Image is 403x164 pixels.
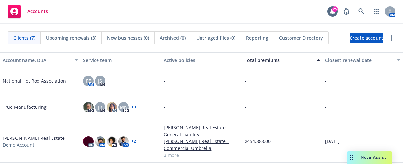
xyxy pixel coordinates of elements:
[196,34,235,41] span: Untriaged files (0)
[350,33,383,43] a: Create account
[325,57,393,64] div: Closest renewal date
[245,77,246,84] span: -
[83,57,158,64] div: Service team
[164,152,239,158] a: 2 more
[325,104,327,110] span: -
[160,34,186,41] span: Archived (0)
[83,102,94,112] img: photo
[340,5,353,18] a: Report a Bug
[131,139,136,143] a: + 2
[325,77,327,84] span: -
[242,52,322,68] button: Total premiums
[332,6,338,12] div: 25
[3,104,47,110] a: True Manufacturing
[46,34,96,41] span: Upcoming renewals (3)
[5,2,51,21] a: Accounts
[13,34,35,41] span: Clients (7)
[370,5,383,18] a: Switch app
[95,136,105,147] img: photo
[98,104,102,110] span: JK
[164,57,239,64] div: Active policies
[164,77,165,84] span: -
[245,138,271,145] span: $454,888.00
[3,57,71,64] div: Account name, DBA
[120,104,127,110] span: MN
[3,77,66,84] a: National Hot Rod Association
[355,5,368,18] a: Search
[246,34,268,41] span: Reporting
[245,57,313,64] div: Total premiums
[131,105,136,109] a: + 3
[325,138,340,145] span: [DATE]
[83,136,94,147] img: photo
[245,104,246,110] span: -
[98,77,102,84] span: JS
[387,34,395,42] a: more
[107,136,117,147] img: photo
[347,151,355,164] div: Drag to move
[27,9,48,14] span: Accounts
[361,155,386,160] span: Nova Assist
[107,34,149,41] span: New businesses (0)
[347,151,392,164] button: Nova Assist
[161,52,242,68] button: Active policies
[3,135,65,141] a: [PERSON_NAME] Real Estate
[279,34,323,41] span: Customer Directory
[86,77,91,84] span: FE
[164,124,239,138] a: [PERSON_NAME] Real Estate - General Liability
[164,104,165,110] span: -
[322,52,403,68] button: Closest renewal date
[3,141,34,148] span: Demo Account
[118,136,129,147] img: photo
[107,102,117,112] img: photo
[164,138,239,152] a: [PERSON_NAME] Real Estate - Commercial Umbrella
[81,52,161,68] button: Service team
[350,32,383,44] span: Create account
